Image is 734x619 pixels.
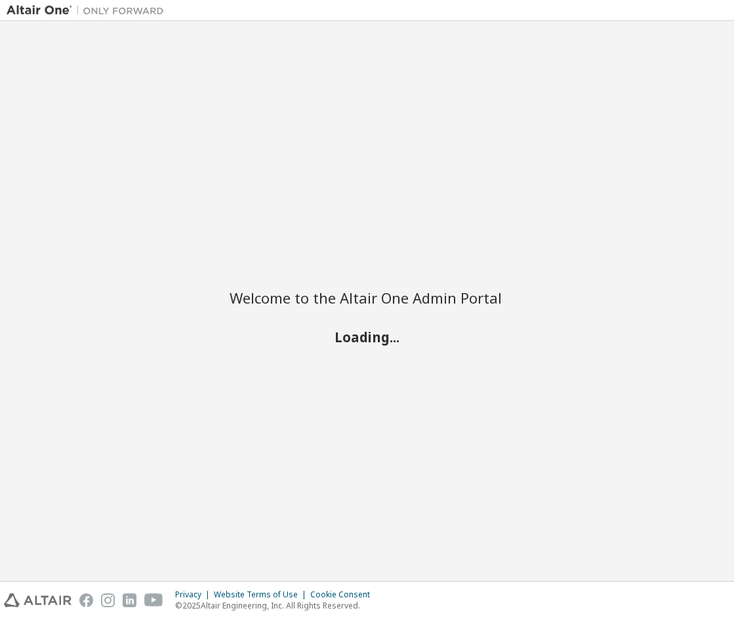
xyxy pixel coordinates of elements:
[4,593,71,607] img: altair_logo.svg
[214,589,310,600] div: Website Terms of Use
[7,4,171,17] img: Altair One
[230,329,505,346] h2: Loading...
[123,593,136,607] img: linkedin.svg
[310,589,378,600] div: Cookie Consent
[101,593,115,607] img: instagram.svg
[79,593,93,607] img: facebook.svg
[230,289,505,307] h2: Welcome to the Altair One Admin Portal
[144,593,163,607] img: youtube.svg
[175,589,214,600] div: Privacy
[175,600,378,611] p: © 2025 Altair Engineering, Inc. All Rights Reserved.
